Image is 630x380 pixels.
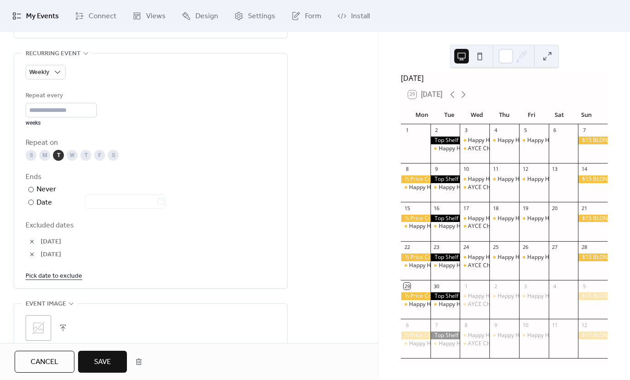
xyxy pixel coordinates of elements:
[460,292,489,300] div: Happy Hours 🍿
[401,340,430,348] div: Happy Hours 🍿
[401,292,430,300] div: ½ Price Combo No.5’s 🍔 + 🥔
[527,175,569,183] div: Happy Hours 🍿
[460,222,489,230] div: AYCE Cheeseburgers 🍔🍔🍔
[578,137,608,144] div: $15 BLONDE PITCHER 🍻
[527,215,569,222] div: Happy Hours 🍿
[581,127,588,134] div: 7
[462,166,469,173] div: 10
[430,222,460,230] div: Happy Hours 🍿
[248,11,275,22] span: Settings
[581,322,588,328] div: 12
[404,322,410,328] div: 6
[460,262,489,269] div: AYCE Cheeseburgers 🍔🍔🍔
[404,205,410,211] div: 15
[430,301,460,308] div: Happy Hours 🍿
[468,137,509,144] div: Happy Hours 🍿
[26,119,97,127] div: weeks
[408,106,436,124] div: Mon
[430,292,460,300] div: Top Shelf Tuesday 🥃
[462,244,469,251] div: 24
[498,175,539,183] div: Happy Hours 🍿
[522,322,529,328] div: 10
[404,166,410,173] div: 8
[489,332,519,339] div: Happy Hours 🍿
[463,106,490,124] div: Wed
[462,127,469,134] div: 3
[489,292,519,300] div: Happy Hours 🍿
[404,283,410,290] div: 29
[498,332,539,339] div: Happy Hours 🍿
[519,175,549,183] div: Happy Hours 🍿
[460,137,489,144] div: Happy Hours 🍿
[409,262,451,269] div: Happy Hours 🍿
[492,166,499,173] div: 11
[404,127,410,134] div: 1
[430,215,460,222] div: Top Shelf Tuesday 🥃
[94,150,105,161] div: F
[492,244,499,251] div: 25
[26,48,81,59] span: Recurring event
[401,262,430,269] div: Happy Hours 🍿
[573,106,600,124] div: Sun
[498,137,539,144] div: Happy Hours 🍿
[430,184,460,191] div: Happy Hours 🍿
[409,222,451,230] div: Happy Hours 🍿
[433,283,440,290] div: 30
[401,215,430,222] div: ½ Price Combo No.5’s 🍔 + 🥔
[15,351,74,373] button: Cancel
[460,145,489,153] div: AYCE Cheeseburgers 🍔🍔🍔
[489,175,519,183] div: Happy Hours 🍿
[551,127,558,134] div: 6
[492,283,499,290] div: 2
[468,253,509,261] div: Happy Hours 🍿
[351,11,370,22] span: Install
[522,127,529,134] div: 5
[94,357,111,368] span: Save
[433,166,440,173] div: 9
[401,175,430,183] div: ½ Price Combo No.5’s 🍔 + 🥔
[26,315,51,341] div: ;
[433,244,440,251] div: 23
[409,340,451,348] div: Happy Hours 🍿
[498,253,539,261] div: Happy Hours 🍿
[39,150,50,161] div: M
[578,292,608,300] div: $15 BLONDE PITCHER 🍻
[551,166,558,173] div: 13
[433,322,440,328] div: 7
[551,322,558,328] div: 11
[433,205,440,211] div: 16
[468,222,544,230] div: AYCE Cheeseburgers 🍔🍔🍔
[430,253,460,261] div: Top Shelf Tuesday 🥃
[460,175,489,183] div: Happy Hours 🍿
[519,292,549,300] div: Happy Hours 🍿
[462,283,469,290] div: 1
[439,222,480,230] div: Happy Hours 🍿
[519,253,549,261] div: Happy Hours 🍿
[519,137,549,144] div: Happy Hours 🍿
[581,244,588,251] div: 28
[489,215,519,222] div: Happy Hours 🍿
[527,332,569,339] div: Happy Hours 🍿
[146,11,166,22] span: Views
[519,332,549,339] div: Happy Hours 🍿
[468,215,509,222] div: Happy Hours 🍿
[433,127,440,134] div: 2
[492,205,499,211] div: 18
[41,249,276,260] span: [DATE]
[195,11,218,22] span: Design
[522,166,529,173] div: 12
[546,106,573,124] div: Sat
[460,332,489,339] div: Happy Hours 🍿
[404,244,410,251] div: 22
[468,175,509,183] div: Happy Hours 🍿
[439,145,480,153] div: Happy Hours 🍿
[439,340,480,348] div: Happy Hours 🍿
[26,271,82,282] span: Pick date to exclude
[468,340,544,348] div: AYCE Cheeseburgers 🍔🍔🍔
[468,292,509,300] div: Happy Hours 🍿
[53,150,64,161] div: T
[430,340,460,348] div: Happy Hours 🍿
[26,90,95,101] div: Repeat every
[518,106,546,124] div: Fri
